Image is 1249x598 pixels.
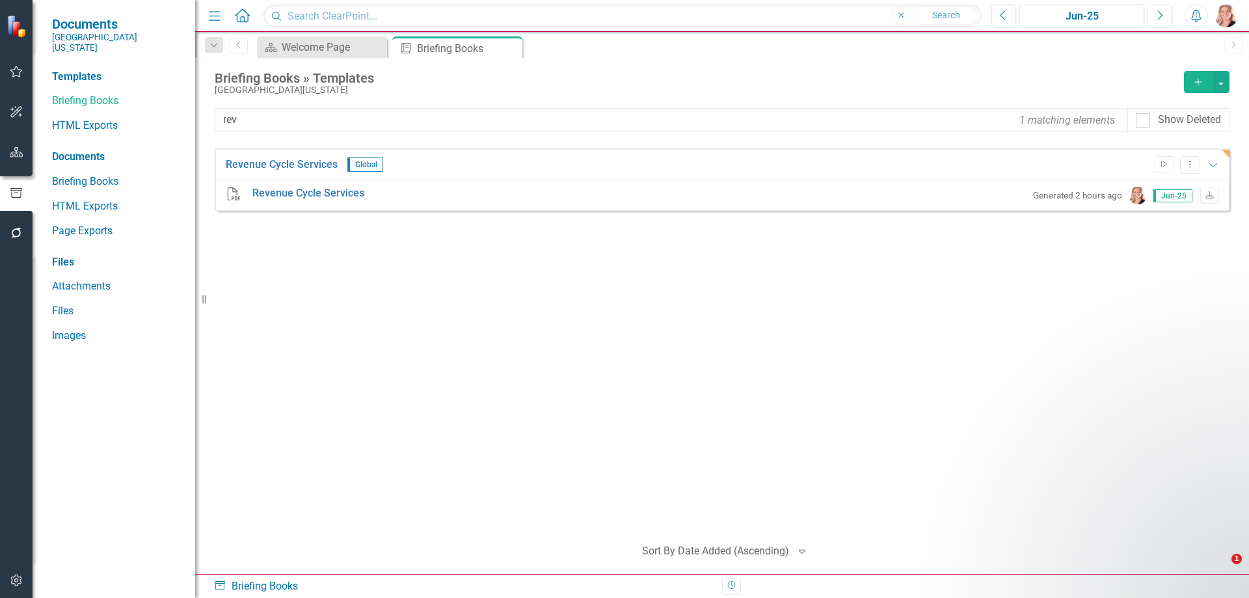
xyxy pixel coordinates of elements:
button: Search [913,7,978,25]
div: Show Deleted [1158,113,1221,128]
a: Briefing Books [52,94,182,109]
div: Briefing Books [417,40,519,57]
a: Files [52,304,182,319]
span: 1 [1231,554,1242,564]
img: Tiffany LaCoste [1215,4,1238,27]
div: [GEOGRAPHIC_DATA][US_STATE] [215,85,1177,95]
div: Templates [52,70,182,85]
div: Documents [52,150,182,165]
a: Attachments [52,279,182,294]
div: Welcome Page [282,39,384,55]
a: Revenue Cycle Services [252,186,364,201]
small: Generated 2 hours ago [1033,189,1122,202]
a: Briefing Books [52,174,182,189]
div: Jun-25 [1024,8,1140,24]
span: Documents [52,16,182,32]
small: [GEOGRAPHIC_DATA][US_STATE] [52,32,182,53]
div: Briefing Books [213,579,712,594]
a: HTML Exports [52,118,182,133]
div: Briefing Books » Templates [215,71,1177,85]
a: Revenue Cycle Services [226,157,338,172]
a: Images [52,329,182,344]
span: Jun-25 [1153,189,1192,202]
input: Filter Templates... [215,108,1128,132]
div: Files [52,255,182,270]
span: Search [932,10,960,20]
a: Welcome Page [260,39,384,55]
img: ClearPoint Strategy [7,15,29,38]
div: 1 matching elements [1016,109,1118,131]
a: Page Exports [52,224,182,239]
button: Jun-25 [1019,4,1144,27]
a: HTML Exports [52,199,182,214]
input: Search ClearPoint... [263,5,982,27]
span: Global [347,157,383,172]
iframe: Intercom live chat [1205,554,1236,585]
img: Tiffany LaCoste [1129,186,1147,204]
